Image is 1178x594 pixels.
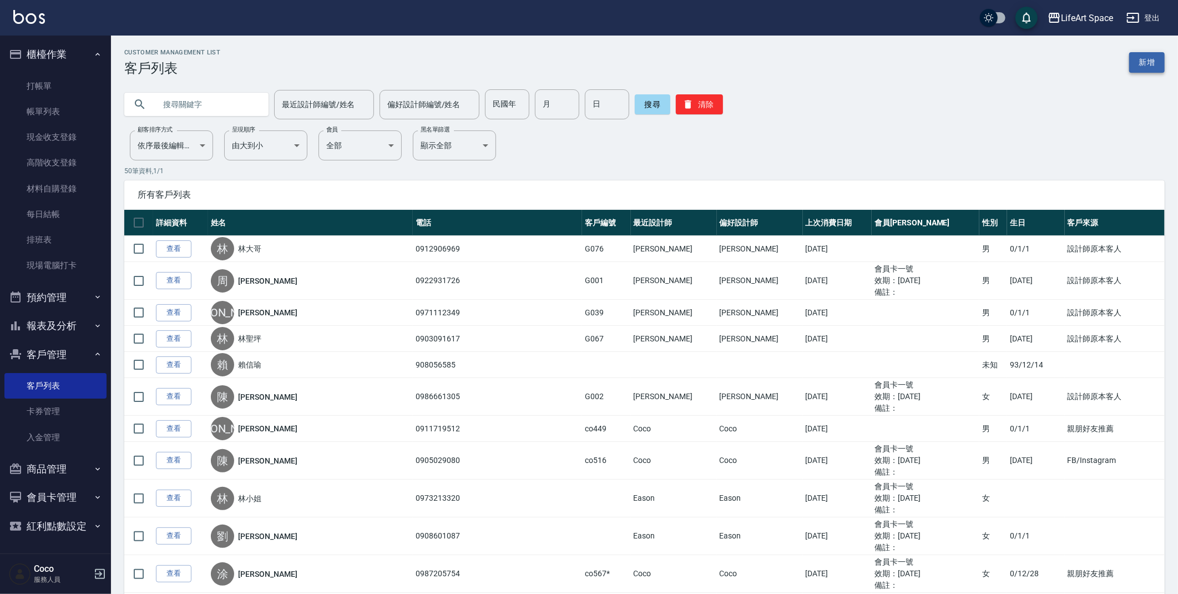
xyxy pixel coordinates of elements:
[717,555,803,593] td: Coco
[4,253,107,278] a: 現場電腦打卡
[211,353,234,376] div: 賴
[1065,326,1165,352] td: 設計師原本客人
[803,378,872,416] td: [DATE]
[676,94,723,114] button: 清除
[1065,442,1165,480] td: FB/Instagram
[1122,8,1165,28] button: 登出
[631,326,717,352] td: [PERSON_NAME]
[413,236,582,262] td: 0912906969
[138,125,173,134] label: 顧客排序方式
[717,326,803,352] td: [PERSON_NAME]
[1007,378,1064,416] td: [DATE]
[979,555,1007,593] td: 女
[1007,300,1064,326] td: 0/1/1
[211,417,234,440] div: [PERSON_NAME]
[979,262,1007,300] td: 男
[156,527,191,545] a: 查看
[1065,210,1165,236] th: 客戶來源
[1065,416,1165,442] td: 親朋好友推薦
[211,449,234,472] div: 陳
[156,240,191,258] a: 查看
[156,490,191,507] a: 查看
[874,379,976,391] ul: 會員卡一號
[413,326,582,352] td: 0903091617
[4,176,107,202] a: 材料自購登錄
[717,378,803,416] td: [PERSON_NAME]
[326,125,338,134] label: 會員
[874,542,976,553] ul: 備註：
[34,563,90,575] h5: Coco
[979,210,1007,236] th: 性別
[413,378,582,416] td: 0986661305
[4,99,107,124] a: 帳單列表
[874,455,976,466] ul: 效期： [DATE]
[4,425,107,450] a: 入金管理
[421,125,449,134] label: 黑名單篩選
[635,94,670,114] button: 搜尋
[13,10,45,24] img: Logo
[979,300,1007,326] td: 男
[874,556,976,568] ul: 會員卡一號
[1065,300,1165,326] td: 設計師原本客人
[1065,236,1165,262] td: 設計師原本客人
[717,442,803,480] td: Coco
[803,416,872,442] td: [DATE]
[874,481,976,492] ul: 會員卡一號
[4,227,107,253] a: 排班表
[803,262,872,300] td: [DATE]
[124,61,220,76] h3: 客戶列表
[156,330,191,348] a: 查看
[34,575,90,585] p: 服務人員
[1015,7,1038,29] button: save
[4,73,107,99] a: 打帳單
[124,166,1165,176] p: 50 筆資料, 1 / 1
[4,311,107,340] button: 報表及分析
[4,483,107,512] button: 會員卡管理
[1007,236,1064,262] td: 0/1/1
[631,442,717,480] td: Coco
[239,568,297,580] a: [PERSON_NAME]
[582,416,631,442] td: co449
[582,236,631,262] td: G076
[874,275,976,286] ul: 效期： [DATE]
[4,283,107,312] button: 預約管理
[582,262,631,300] td: G001
[413,262,582,300] td: 0922931726
[4,455,107,484] button: 商品管理
[874,568,976,580] ul: 效期： [DATE]
[413,130,496,160] div: 顯示全部
[631,416,717,442] td: Coco
[239,493,262,504] a: 林小姐
[717,416,803,442] td: Coco
[239,275,297,286] a: [PERSON_NAME]
[582,378,631,416] td: G002
[1065,378,1165,416] td: 設計師原本客人
[874,519,976,530] ul: 會員卡一號
[874,466,976,478] ul: 備註：
[9,563,31,585] img: Person
[211,562,234,586] div: 涂
[1007,352,1064,378] td: 93/12/14
[239,391,297,402] a: [PERSON_NAME]
[582,300,631,326] td: G039
[4,512,107,541] button: 紅利點數設定
[130,130,213,160] div: 依序最後編輯時間
[803,517,872,555] td: [DATE]
[1007,442,1064,480] td: [DATE]
[874,504,976,516] ul: 備註：
[631,555,717,593] td: Coco
[631,262,717,300] td: [PERSON_NAME]
[717,480,803,517] td: Eason
[1007,262,1064,300] td: [DATE]
[874,286,976,298] ul: 備註：
[1007,416,1064,442] td: 0/1/1
[4,399,107,424] a: 卡券管理
[155,89,260,119] input: 搜尋關鍵字
[874,443,976,455] ul: 會員卡一號
[239,531,297,542] a: [PERSON_NAME]
[631,236,717,262] td: [PERSON_NAME]
[874,391,976,402] ul: 效期： [DATE]
[803,236,872,262] td: [DATE]
[717,236,803,262] td: [PERSON_NAME]
[4,340,107,369] button: 客戶管理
